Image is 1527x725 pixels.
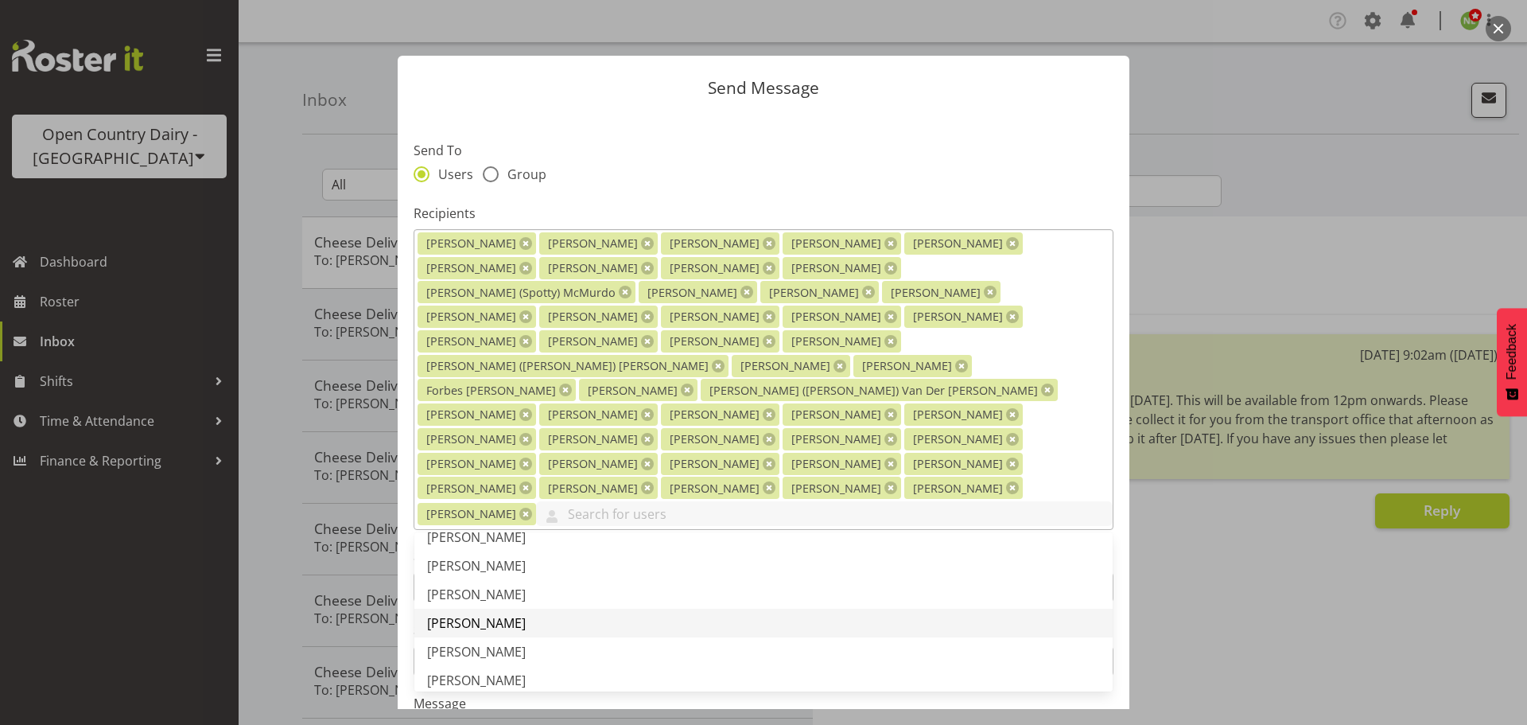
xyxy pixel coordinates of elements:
span: [PERSON_NAME] [791,308,881,325]
span: [PERSON_NAME] [426,235,516,252]
span: [PERSON_NAME] [588,382,678,400]
span: [PERSON_NAME] [791,333,881,350]
a: [PERSON_NAME] [414,666,1113,695]
span: [PERSON_NAME] [670,333,760,350]
span: [PERSON_NAME] [426,480,516,497]
span: [PERSON_NAME] [427,614,526,632]
span: [PERSON_NAME] [427,643,526,661]
span: [PERSON_NAME] [426,308,516,325]
span: [PERSON_NAME] [548,431,638,448]
span: [PERSON_NAME] [426,333,516,350]
span: [PERSON_NAME] [426,455,516,473]
span: [PERSON_NAME] [913,455,1003,473]
span: [PERSON_NAME] [791,480,881,497]
span: Feedback [1505,324,1519,380]
label: Message [414,694,1113,713]
span: [PERSON_NAME] [769,284,859,302]
span: [PERSON_NAME] [426,259,516,277]
label: Send To [414,141,1113,160]
a: [PERSON_NAME] [414,637,1113,666]
span: [PERSON_NAME] [427,528,526,546]
span: [PERSON_NAME] [670,406,760,423]
span: [PERSON_NAME] [791,431,881,448]
span: [PERSON_NAME] [647,284,737,302]
span: Forbes [PERSON_NAME] [426,382,556,400]
span: [PERSON_NAME] [670,259,760,277]
span: [PERSON_NAME] [791,455,881,473]
span: [PERSON_NAME] [426,431,516,448]
span: [PERSON_NAME] [548,259,638,277]
button: Feedback - Show survey [1497,308,1527,416]
a: [PERSON_NAME] [414,523,1113,552]
span: [PERSON_NAME] [427,586,526,603]
span: [PERSON_NAME] [891,284,981,302]
span: [PERSON_NAME] [548,455,638,473]
span: [PERSON_NAME] [913,406,1003,423]
span: [PERSON_NAME] [913,480,1003,497]
span: [PERSON_NAME] [913,308,1003,325]
span: [PERSON_NAME] [427,672,526,689]
span: [PERSON_NAME] [548,480,638,497]
span: [PERSON_NAME] ([PERSON_NAME]) Van Der [PERSON_NAME] [709,382,1038,400]
span: [PERSON_NAME] [548,308,638,325]
input: Subject [414,645,1113,677]
label: Recipients [414,204,1113,223]
a: [PERSON_NAME] [414,552,1113,580]
span: [PERSON_NAME] [913,235,1003,252]
span: [PERSON_NAME] [427,557,526,575]
label: Subject [414,620,1113,639]
span: [PERSON_NAME] [913,431,1003,448]
span: [PERSON_NAME] [426,505,516,523]
span: [PERSON_NAME] [670,480,760,497]
input: Search for users [536,501,1113,526]
span: [PERSON_NAME] [791,406,881,423]
span: [PERSON_NAME] [548,235,638,252]
span: [PERSON_NAME] [791,235,881,252]
span: [PERSON_NAME] [670,431,760,448]
span: Users [429,166,473,182]
span: [PERSON_NAME] [670,308,760,325]
a: [PERSON_NAME] [414,609,1113,637]
span: [PERSON_NAME] [740,357,830,375]
span: Group [499,166,546,182]
span: [PERSON_NAME] [548,406,638,423]
span: [PERSON_NAME] [862,357,952,375]
span: [PERSON_NAME] [791,259,881,277]
span: [PERSON_NAME] [670,235,760,252]
span: [PERSON_NAME] [426,406,516,423]
label: Send Via [414,546,1113,565]
a: [PERSON_NAME] [414,580,1113,609]
span: [PERSON_NAME] ([PERSON_NAME]) [PERSON_NAME] [426,357,709,375]
span: [PERSON_NAME] [670,455,760,473]
p: Send Message [414,80,1113,96]
span: [PERSON_NAME] [548,333,638,350]
span: [PERSON_NAME] (Spotty) McMurdo [426,284,616,302]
